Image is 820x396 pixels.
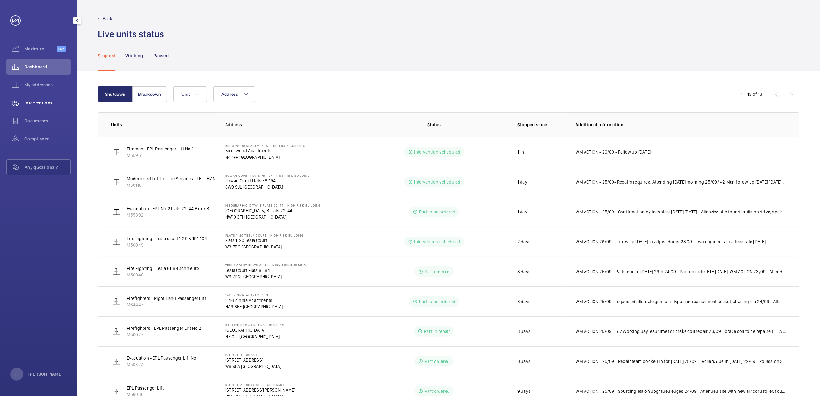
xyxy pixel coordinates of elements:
p: Part in repair [424,328,450,335]
p: Back [103,15,112,22]
p: Birchwood Apartments [225,148,305,154]
button: Breakdown [132,86,167,102]
p: Part to be ordered [419,209,455,215]
p: N4 1FR [GEOGRAPHIC_DATA] [225,154,305,160]
button: Unit [173,86,207,102]
p: 9 days [517,388,530,394]
span: Compliance [24,136,71,142]
p: [STREET_ADDRESS][PERSON_NAME] [225,383,295,387]
p: 3 days [517,268,530,275]
p: Tesla Court Flats 61-84 - High Risk Building [225,263,306,267]
p: 1 day [517,179,527,185]
p: 8 days [517,358,530,364]
p: Paused [153,52,169,59]
p: Status [365,122,502,128]
p: Units [111,122,215,128]
p: Fire Fighting - Tesla court 1-20 & 101-104 [127,235,207,242]
p: Part to be ordered [419,298,455,305]
div: 1 – 13 of 13 [741,91,762,97]
p: [GEOGRAPHIC_DATA] B Flats 22-44 [225,207,321,214]
span: Any questions ? [25,164,70,170]
p: Working [125,52,143,59]
p: WM ACTION - 25/09- Repairs required, Attending [DATE] morning 25/09/ - 2 Man follow up [DATE] [DA... [576,179,786,185]
p: [GEOGRAPHIC_DATA] [225,327,284,333]
p: Part ordered [425,388,450,394]
p: WM ACTION - 26/09 - Follow up [DATE] [576,149,651,155]
p: Rowan Court Flats 78-194 - High Risk Building [225,174,310,177]
img: elevator.svg [113,178,120,186]
p: Stopped [98,52,115,59]
p: 1-46 Zinnia Apartments [225,293,283,297]
p: WM ACTION - 25/09 - Repair team booked in for [DATE] 25/09. - Rollers due in [DATE] 22/09 - Rolle... [576,358,786,364]
p: SW9 9JL [GEOGRAPHIC_DATA] [225,184,310,190]
p: Flats 1-20 Tesla Court [225,237,304,244]
p: WM ACTION 25/09 - requested alternate gsm unit type and replacement socket, chasing eta 24/09 - A... [576,298,786,305]
p: 11 h [517,149,524,155]
p: WM ACTION 25/09 - 5-7 Working day lead time for brake coil repair 23/09 - brake coil to be repair... [576,328,786,335]
p: [STREET_ADDRESS][PERSON_NAME] [225,387,295,393]
button: Shutdown [98,86,133,102]
p: Firefighters - Right Hand Passenger Lift [127,295,206,301]
p: M56049 [127,242,207,248]
p: Flats 1-20 Tesla Court - High Risk Building [225,233,304,237]
img: elevator.svg [113,328,120,335]
p: [STREET_ADDRESS] [225,353,281,357]
p: Address [225,122,361,128]
h1: Live units status [98,28,164,40]
p: M50027 [127,331,201,338]
p: Modernised Lift For Fire Services - LEFT HAND LIFT [127,175,227,182]
p: Intervention scheduled [414,239,460,245]
p: W3 7DQ [GEOGRAPHIC_DATA] [225,274,306,280]
span: Address [221,92,238,97]
p: Evacuation - EPL Passenger Lift No 1 [127,355,199,361]
span: Unit [181,92,190,97]
p: [PERSON_NAME] [28,371,63,377]
p: M50377 [127,361,199,368]
p: M56046 [127,272,199,278]
p: M64447 [127,301,206,308]
p: 3 days [517,298,530,305]
p: Part ordered [425,268,450,275]
span: Dashboard [24,64,71,70]
p: WM ACTION - 25/09 - Sourcing eta on upgraded edges 24/09 - Attended site with new air cord roller... [576,388,786,394]
p: Firefighters - EPL Passenger Lift No 2 [127,325,201,331]
p: Evacuation - EPL No 2 Flats 22-44 Block B [127,205,209,212]
p: TH [14,371,19,377]
span: My addresses [24,82,71,88]
p: 1 day [517,209,527,215]
p: W3 7DQ [GEOGRAPHIC_DATA] [225,244,304,250]
p: Stopped since [517,122,566,128]
span: Maximize [24,46,57,52]
button: Address [213,86,255,102]
p: Tesla Court Flats 61-84 [225,267,306,274]
p: Rowan Court Flats 78-194 [225,177,310,184]
p: WM ACTION 26/09 - Follow up [DATE] to adjust doors 23.09 - Two engineers to attend site [DATE] [576,239,766,245]
p: W6 9EA [GEOGRAPHIC_DATA] [225,363,281,370]
p: Bakersfield - High Risk Building [225,323,284,327]
p: 3 days [517,328,530,335]
p: 1-46 Zinnia Apartments [225,297,283,303]
p: NW10 3TH [GEOGRAPHIC_DATA] [225,214,321,220]
p: HA9 6EE [GEOGRAPHIC_DATA] [225,303,283,310]
p: Additional information [576,122,786,128]
img: elevator.svg [113,298,120,305]
p: M55892 [127,212,209,218]
p: M55951 [127,152,193,158]
span: Interventions [24,100,71,106]
img: elevator.svg [113,387,120,395]
p: N7 0LT [GEOGRAPHIC_DATA] [225,333,284,340]
p: WM ACTION 25/09 - Parts due in [DATE] 29th 24.09 - Part on order ETA [DATE]. WM ACTION 23/09 - At... [576,268,786,275]
span: Documents [24,118,71,124]
p: Part ordered [425,358,450,364]
p: EPL Passenger Lift [127,385,164,391]
img: elevator.svg [113,268,120,275]
p: WM ACTION - 25/09 - Confirmation by technical [DATE] [DATE] - Attended site found faults on drive... [576,209,786,215]
p: Firemen - EPL Passenger Lift No 1 [127,146,193,152]
span: Beta [57,46,66,52]
img: elevator.svg [113,148,120,156]
p: 2 days [517,239,530,245]
p: [STREET_ADDRESS] [225,357,281,363]
p: Intervention scheduled [414,179,460,185]
p: Intervention scheduled [414,149,460,155]
p: Birchwood Apartments - High Risk Building [225,144,305,148]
